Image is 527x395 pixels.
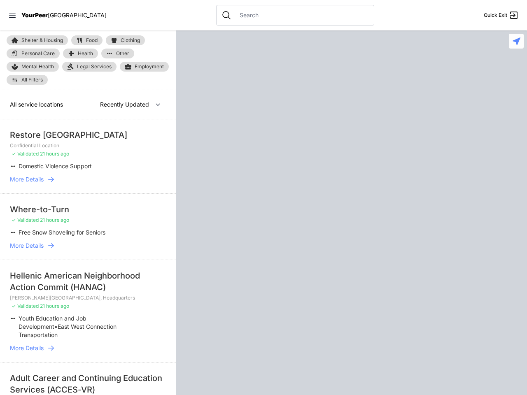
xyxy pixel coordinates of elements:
a: Mental Health [7,62,59,72]
a: Other [101,49,134,58]
a: Quick Exit [484,10,519,20]
span: 21 hours ago [40,303,69,309]
span: Food [86,38,98,43]
a: YourPeer[GEOGRAPHIC_DATA] [21,13,107,18]
span: Health [78,51,93,56]
span: ✓ Validated [12,217,39,223]
span: ✓ Validated [12,303,39,309]
a: Shelter & Housing [7,35,68,45]
span: Free Snow Shoveling for Seniors [19,229,105,236]
div: Restore [GEOGRAPHIC_DATA] [10,129,166,141]
span: 21 hours ago [40,217,69,223]
span: Shelter & Housing [21,38,63,43]
span: All Filters [21,77,43,82]
span: Mental Health [21,63,54,70]
div: Where-to-Turn [10,204,166,215]
span: Personal Care [21,51,55,56]
a: More Details [10,242,166,250]
a: More Details [10,344,166,352]
span: [GEOGRAPHIC_DATA] [48,12,107,19]
a: Food [71,35,103,45]
span: Domestic Violence Support [19,163,92,170]
span: More Details [10,242,44,250]
input: Search [235,11,369,19]
span: YourPeer [21,12,48,19]
a: All Filters [7,75,48,85]
span: All service locations [10,101,63,108]
span: • [54,323,58,330]
a: More Details [10,175,166,184]
a: Clothing [106,35,145,45]
p: Confidential Location [10,142,166,149]
span: Other [116,51,129,56]
p: [PERSON_NAME][GEOGRAPHIC_DATA], Headquarters [10,295,166,301]
span: Clothing [121,38,140,43]
a: Personal Care [7,49,60,58]
span: More Details [10,344,44,352]
span: Quick Exit [484,12,507,19]
span: Youth Education and Job Development [19,315,86,330]
a: Legal Services [62,62,117,72]
span: 21 hours ago [40,151,69,157]
span: More Details [10,175,44,184]
span: Legal Services [77,63,112,70]
a: Employment [120,62,169,72]
a: Health [63,49,98,58]
span: Employment [135,63,164,70]
div: Hellenic American Neighborhood Action Commit (HANAC) [10,270,166,293]
span: ✓ Validated [12,151,39,157]
span: East West Connection Transportation [19,323,117,338]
